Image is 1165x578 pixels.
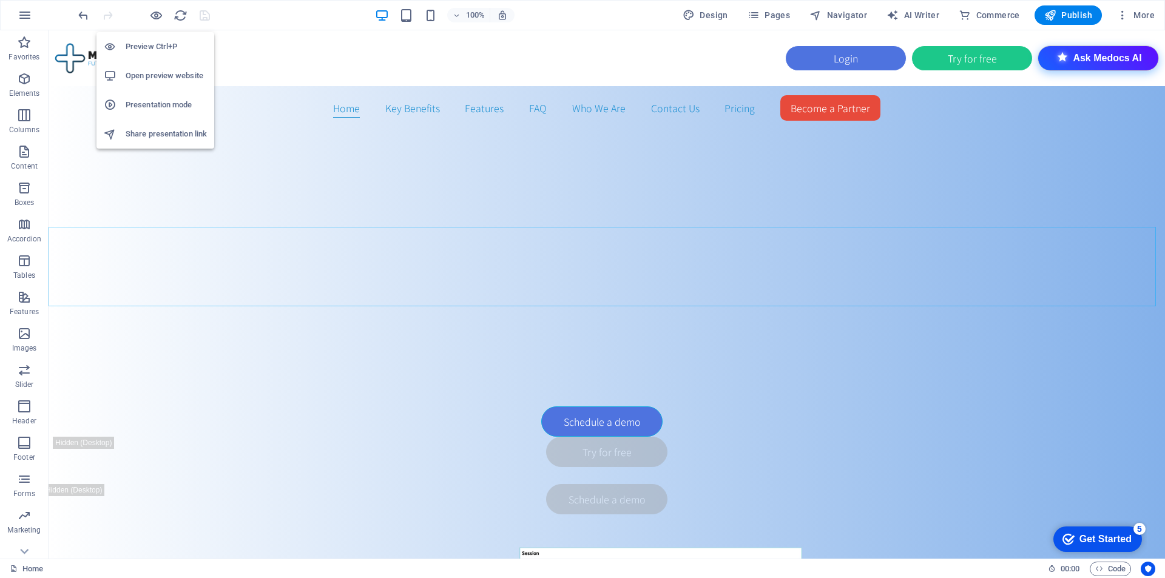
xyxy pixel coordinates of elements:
[7,234,41,244] p: Accordion
[90,2,102,15] div: 5
[447,8,490,22] button: 100%
[954,5,1025,25] button: Commerce
[9,89,40,98] p: Elements
[678,5,733,25] div: Design (Ctrl+Alt+Y)
[10,6,98,32] div: Get Started 5 items remaining, 0% complete
[126,69,207,83] h6: Open preview website
[805,5,872,25] button: Navigator
[76,8,90,22] i: Undo: Change HTML (Ctrl+Z)
[882,5,944,25] button: AI Writer
[683,9,728,21] span: Design
[15,380,34,389] p: Slider
[1095,562,1126,576] span: Code
[1112,5,1160,25] button: More
[1035,5,1102,25] button: Publish
[1061,562,1079,576] span: 00 00
[12,416,36,426] p: Header
[173,8,187,22] button: reload
[1069,564,1071,573] span: :
[1141,562,1155,576] button: Usercentrics
[13,271,35,280] p: Tables
[13,452,35,462] p: Footer
[7,525,41,535] p: Marketing
[11,161,38,171] p: Content
[678,5,733,25] button: Design
[1116,9,1155,21] span: More
[13,489,35,499] p: Forms
[36,13,88,24] div: Get Started
[12,343,37,353] p: Images
[126,127,207,141] h6: Share presentation link
[959,9,1020,21] span: Commerce
[809,9,867,21] span: Navigator
[9,125,39,135] p: Columns
[465,8,485,22] h6: 100%
[1090,562,1131,576] button: Code
[748,9,790,21] span: Pages
[76,8,90,22] button: undo
[10,562,43,576] a: Click to cancel selection. Double-click to open Pages
[886,9,939,21] span: AI Writer
[126,98,207,112] h6: Presentation mode
[10,307,39,317] p: Features
[126,39,207,54] h6: Preview Ctrl+P
[497,10,508,21] i: On resize automatically adjust zoom level to fit chosen device.
[1044,9,1092,21] span: Publish
[743,5,795,25] button: Pages
[15,198,35,207] p: Boxes
[8,52,39,62] p: Favorites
